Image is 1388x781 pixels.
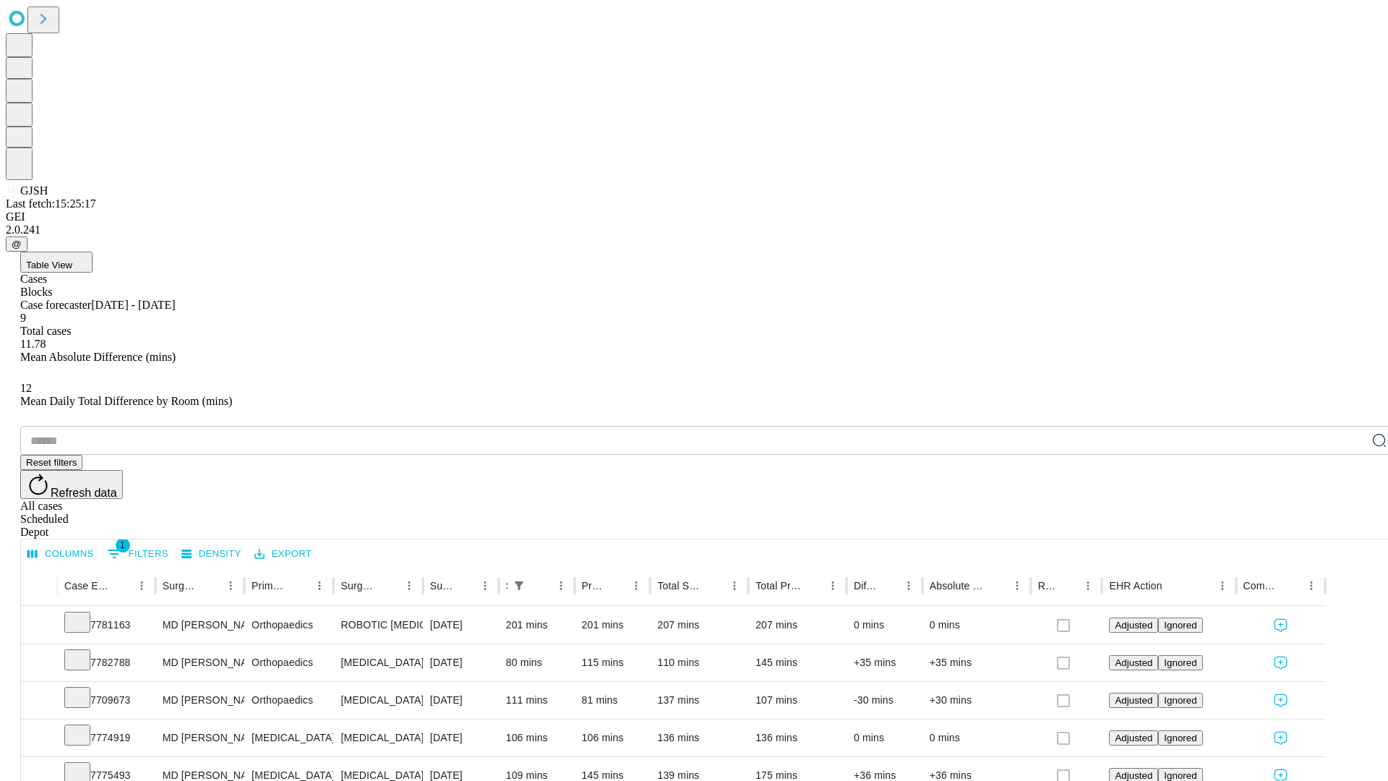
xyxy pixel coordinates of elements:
[755,720,839,756] div: 136 mins
[704,576,724,596] button: Sort
[455,576,475,596] button: Sort
[930,580,985,592] div: Absolute Difference
[1164,576,1184,596] button: Sort
[252,607,326,644] div: Orthopaedics
[606,576,626,596] button: Sort
[251,543,315,566] button: Export
[64,607,148,644] div: 7781163
[28,651,50,676] button: Expand
[289,576,309,596] button: Sort
[1243,580,1280,592] div: Comments
[582,580,605,592] div: Predicted In Room Duration
[755,644,839,681] div: 145 mins
[823,576,843,596] button: Menu
[1109,693,1158,708] button: Adjusted
[930,644,1024,681] div: +35 mins
[1301,576,1321,596] button: Menu
[6,197,96,210] span: Last fetch: 15:25:17
[1109,655,1158,670] button: Adjusted
[178,543,245,566] button: Density
[509,576,529,596] button: Show filters
[252,580,288,592] div: Primary Service
[163,720,237,756] div: MD [PERSON_NAME] E Md
[506,720,567,756] div: 106 mins
[220,576,241,596] button: Menu
[531,576,551,596] button: Sort
[506,580,507,592] div: Scheduled In Room Duration
[509,576,529,596] div: 1 active filter
[340,720,415,756] div: [MEDICAL_DATA]
[430,644,492,681] div: [DATE]
[28,688,50,714] button: Expand
[987,576,1007,596] button: Sort
[1158,655,1202,670] button: Ignored
[430,607,492,644] div: [DATE]
[28,726,50,751] button: Expand
[64,720,148,756] div: 7774919
[20,338,46,350] span: 11.78
[20,382,32,394] span: 12
[399,576,419,596] button: Menu
[854,607,915,644] div: 0 mins
[26,457,77,468] span: Reset filters
[1158,618,1202,633] button: Ignored
[854,644,915,681] div: +35 mins
[26,260,72,270] span: Table View
[91,299,175,311] span: [DATE] - [DATE]
[755,580,801,592] div: Total Predicted Duration
[340,644,415,681] div: [MEDICAL_DATA] [MEDICAL_DATA]
[854,720,915,756] div: 0 mins
[64,682,148,719] div: 7709673
[430,720,492,756] div: [DATE]
[1115,620,1152,631] span: Adjusted
[755,607,839,644] div: 207 mins
[1115,770,1152,781] span: Adjusted
[1115,657,1152,668] span: Adjusted
[430,682,492,719] div: [DATE]
[51,487,117,499] span: Refresh data
[930,607,1024,644] div: 0 mins
[252,720,326,756] div: [MEDICAL_DATA]
[20,351,176,363] span: Mean Absolute Difference (mins)
[116,538,130,552] span: 1
[340,682,415,719] div: [MEDICAL_DATA] WITH [MEDICAL_DATA] REPAIR
[20,312,26,324] span: 9
[6,236,27,252] button: @
[506,644,567,681] div: 80 mins
[1058,576,1078,596] button: Sort
[340,580,377,592] div: Surgery Name
[657,580,703,592] div: Total Scheduled Duration
[20,252,93,273] button: Table View
[103,542,172,566] button: Show filters
[657,644,741,681] div: 110 mins
[28,613,50,639] button: Expand
[24,543,98,566] button: Select columns
[20,395,232,407] span: Mean Daily Total Difference by Room (mins)
[878,576,899,596] button: Sort
[12,239,22,249] span: @
[6,210,1382,223] div: GEI
[200,576,220,596] button: Sort
[1115,695,1152,706] span: Adjusted
[475,576,495,596] button: Menu
[1109,580,1162,592] div: EHR Action
[1115,733,1152,743] span: Adjusted
[930,682,1024,719] div: +30 mins
[340,607,415,644] div: ROBOTIC [MEDICAL_DATA] KNEE TOTAL
[64,580,110,592] div: Case Epic Id
[1164,620,1196,631] span: Ignored
[551,576,571,596] button: Menu
[252,644,326,681] div: Orthopaedics
[430,580,453,592] div: Surgery Date
[854,580,877,592] div: Difference
[626,576,646,596] button: Menu
[20,325,71,337] span: Total cases
[1164,770,1196,781] span: Ignored
[132,576,152,596] button: Menu
[1109,730,1158,746] button: Adjusted
[1007,576,1027,596] button: Menu
[1281,576,1301,596] button: Sort
[1158,693,1202,708] button: Ignored
[930,720,1024,756] div: 0 mins
[1164,695,1196,706] span: Ignored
